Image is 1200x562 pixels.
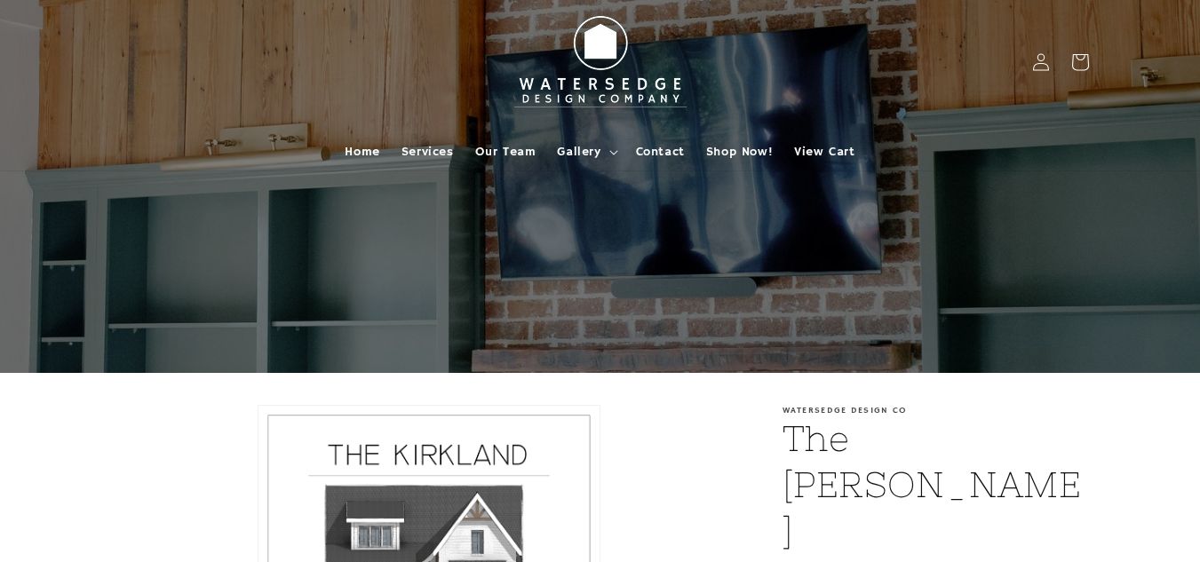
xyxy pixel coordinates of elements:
[695,133,783,170] a: Shop Now!
[783,405,1089,416] p: Watersedge Design Co
[503,7,698,117] img: Watersedge Design Co
[546,133,624,170] summary: Gallery
[783,133,865,170] a: View Cart
[391,133,465,170] a: Services
[794,144,854,160] span: View Cart
[465,133,547,170] a: Our Team
[345,144,379,160] span: Home
[636,144,685,160] span: Contact
[557,144,600,160] span: Gallery
[401,144,454,160] span: Services
[625,133,695,170] a: Contact
[783,416,1089,554] h1: The [PERSON_NAME]
[706,144,773,160] span: Shop Now!
[475,144,536,160] span: Our Team
[334,133,390,170] a: Home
